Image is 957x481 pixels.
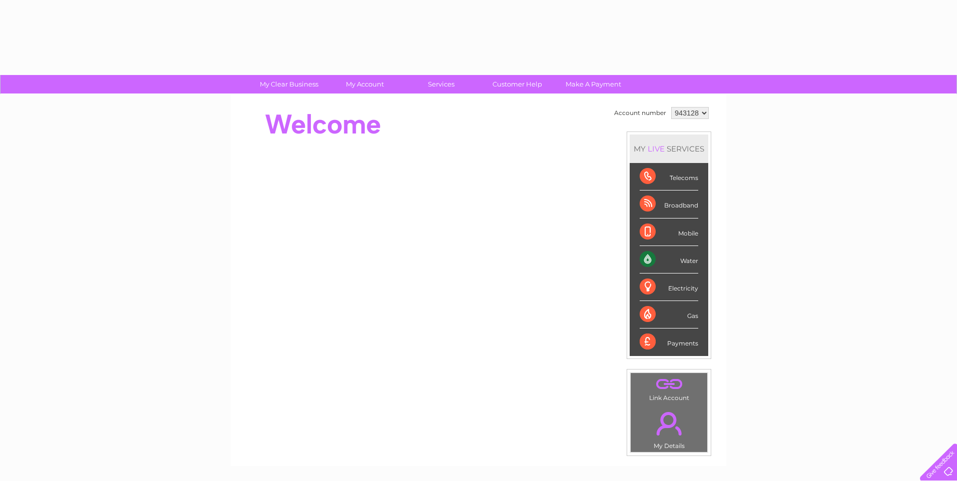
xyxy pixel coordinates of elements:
a: Services [400,75,483,93]
div: Broadband [640,190,698,218]
td: Account number [612,104,669,121]
a: Make A Payment [552,75,635,93]
a: . [633,375,705,393]
a: My Clear Business [248,75,330,93]
a: Customer Help [476,75,559,93]
div: Electricity [640,273,698,301]
div: LIVE [646,144,667,153]
a: My Account [324,75,406,93]
div: Mobile [640,218,698,246]
div: Gas [640,301,698,328]
div: Payments [640,328,698,355]
div: MY SERVICES [630,134,708,163]
div: Telecoms [640,163,698,190]
td: My Details [630,403,708,452]
div: Water [640,246,698,273]
td: Link Account [630,372,708,404]
a: . [633,406,705,441]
